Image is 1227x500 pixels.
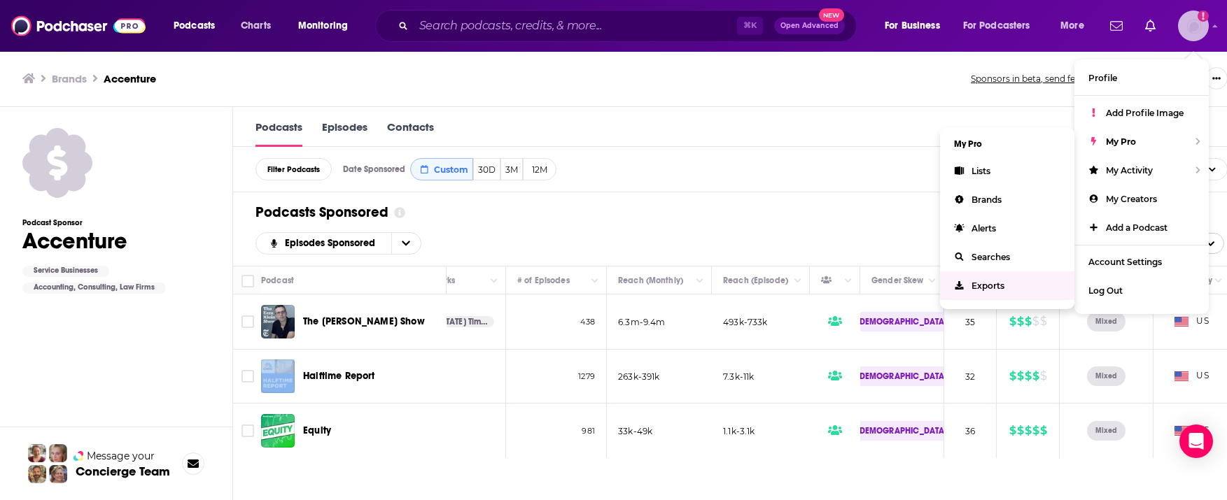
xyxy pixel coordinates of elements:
[723,425,755,437] p: 1.1k-3.1k
[261,359,295,393] img: Halftime Report
[255,203,388,221] h1: Podcasts Sponsored
[303,424,331,436] span: Equity
[1032,310,1039,333] span: $
[965,371,975,382] span: 32
[241,370,254,383] span: Toggle select row
[49,444,67,462] img: Jules Profile
[255,232,448,255] h2: Choose List sort
[303,424,331,438] a: Equity
[434,164,468,175] span: Custom
[1106,194,1157,204] span: My Creators
[1017,365,1023,387] span: $
[414,15,737,37] input: Search podcasts, credits, & more...
[1088,257,1162,267] span: Account Settings
[261,305,295,338] a: The Ezra Klein Show
[288,15,366,37] button: open menu
[391,233,421,254] button: open menu
[303,369,375,383] a: Halftime Report
[303,315,425,327] span: The [PERSON_NAME] Show
[410,158,473,180] button: Custom
[963,16,1030,36] span: For Podcasters
[1040,365,1046,387] span: $
[618,316,666,328] p: 6.3m-9.4m
[256,238,391,248] button: open menu
[261,272,294,289] div: Podcast
[322,120,367,147] a: Episodes
[774,17,845,34] button: Open AdvancedNew
[790,273,806,290] button: Column Actions
[1009,365,1016,387] span: $
[22,283,166,294] div: Accounting, Consulting, Law Firms
[1040,420,1046,442] span: $
[500,158,523,180] button: 3M
[618,425,652,437] p: 33k-49k
[388,10,870,42] div: Search podcasts, credits, & more...
[261,414,295,448] img: Equity
[1074,213,1209,242] a: Add a Podcast
[1175,424,1209,438] span: US
[1017,310,1023,333] span: $
[1040,310,1046,333] span: $
[1025,365,1031,387] span: $
[582,426,595,437] p: 981
[1087,366,1126,386] div: Mixed
[28,465,46,483] img: Jon Profile
[1178,10,1209,41] img: User Profile
[885,16,940,36] span: For Business
[87,449,155,463] span: Message your
[486,273,503,290] button: Column Actions
[578,371,595,383] p: 1279
[1025,310,1031,333] span: $
[1060,16,1084,36] span: More
[1088,73,1117,83] span: Profile
[1074,59,1209,314] ul: Show profile menu
[618,272,683,289] div: Reach (Monthly)
[473,158,500,180] button: 30D
[22,218,210,227] h3: Podcast Sponsor
[104,72,156,85] h3: Accenture
[1088,285,1123,296] span: Log Out
[285,238,380,248] span: Episodes Sponsored
[1105,14,1128,38] a: Show notifications dropdown
[1175,315,1209,329] span: US
[819,8,844,22] span: New
[1009,310,1016,333] span: $
[1198,10,1209,22] svg: Add a profile image
[164,15,233,37] button: open menu
[49,465,67,483] img: Barbara Profile
[419,316,494,327] a: [US_STATE] Times
[1140,14,1161,38] a: Show notifications dropdown
[1179,424,1213,458] div: Open Intercom Messenger
[723,272,788,289] div: Reach (Episode)
[1106,136,1136,147] span: My Pro
[76,464,170,478] h3: Concierge Team
[298,16,348,36] span: Monitoring
[1051,15,1102,37] button: open menu
[954,15,1051,37] button: open menu
[821,272,841,289] div: Has Guests
[1017,420,1023,442] span: $
[1025,420,1031,442] span: $
[174,16,215,36] span: Podcasts
[241,424,254,437] span: Toggle select row
[871,272,923,289] div: Gender Skew
[967,73,1110,85] button: Sponsors in beta, send feedback
[1106,222,1168,233] span: Add a Podcast
[1087,312,1126,331] div: Mixed
[22,227,210,255] h1: Accenture
[1178,10,1209,41] button: Show profile menu
[848,421,955,441] div: [DEMOGRAPHIC_DATA]
[241,315,254,328] span: Toggle select row
[848,312,955,331] div: [DEMOGRAPHIC_DATA]
[52,72,87,85] a: Brands
[11,13,146,39] img: Podchaser - Follow, Share and Rate Podcasts
[1032,420,1039,442] span: $
[1074,248,1209,276] a: Account Settings
[1178,10,1209,41] span: Logged in as SuzanneE
[1087,421,1126,441] div: Mixed
[692,273,708,290] button: Column Actions
[303,315,425,329] a: The [PERSON_NAME] Show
